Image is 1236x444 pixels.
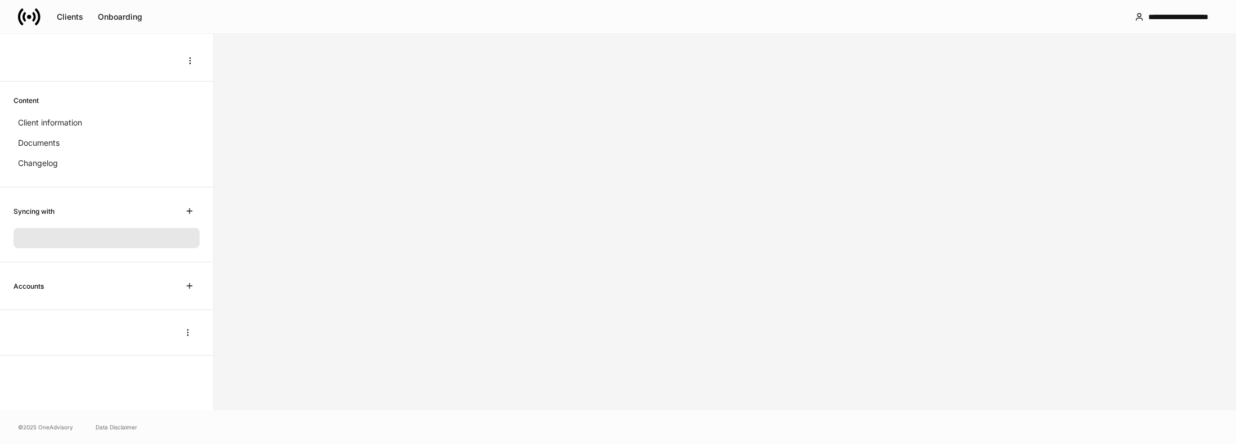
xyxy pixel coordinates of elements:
[18,158,58,169] p: Changelog
[13,95,39,106] h6: Content
[13,153,200,173] a: Changelog
[13,133,200,153] a: Documents
[18,137,60,149] p: Documents
[96,423,137,432] a: Data Disclaimer
[13,113,200,133] a: Client information
[13,206,55,217] h6: Syncing with
[57,13,83,21] div: Clients
[18,117,82,128] p: Client information
[18,423,73,432] span: © 2025 OneAdvisory
[91,8,150,26] button: Onboarding
[13,281,44,291] h6: Accounts
[98,13,142,21] div: Onboarding
[49,8,91,26] button: Clients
